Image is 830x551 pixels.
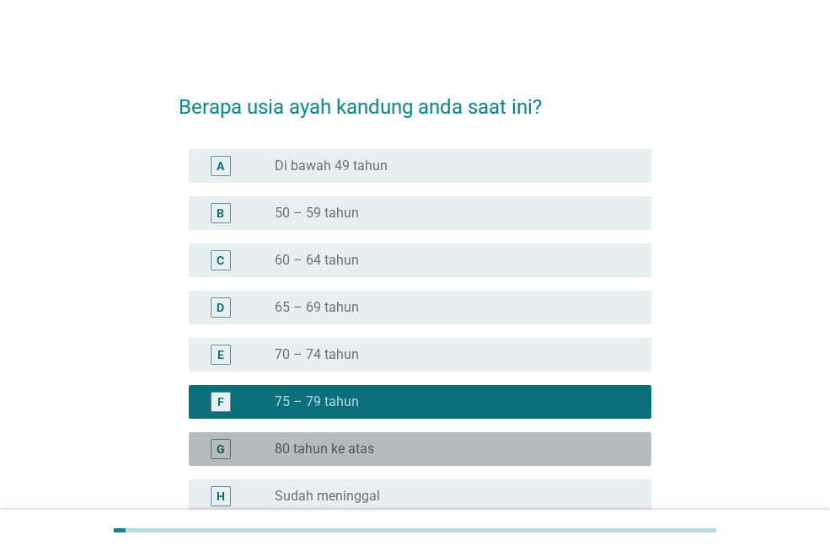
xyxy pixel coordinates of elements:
[217,251,224,269] div: C
[275,488,380,505] label: Sudah meninggal
[217,487,225,505] div: H
[217,298,224,316] div: D
[179,75,651,122] h2: Berapa usia ayah kandung anda saat ini?
[217,345,224,363] div: E
[275,299,359,316] label: 65 – 69 tahun
[217,157,224,174] div: A
[217,440,225,457] div: G
[275,393,359,410] label: 75 – 79 tahun
[275,252,359,269] label: 60 – 64 tahun
[217,204,224,222] div: B
[275,441,374,457] label: 80 tahun ke atas
[217,393,224,410] div: F
[275,346,359,363] label: 70 – 74 tahun
[275,158,388,174] label: Di bawah 49 tahun
[275,205,359,222] label: 50 – 59 tahun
